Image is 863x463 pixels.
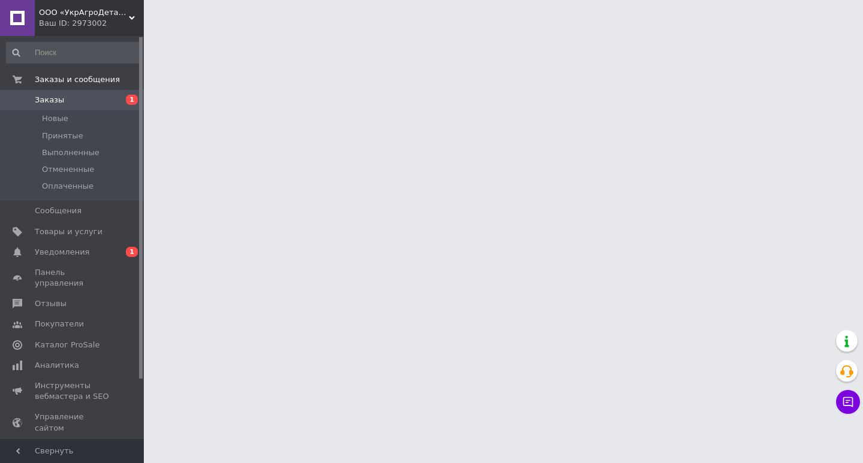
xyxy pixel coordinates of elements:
[42,113,68,124] span: Новые
[35,380,111,402] span: Инструменты вебмастера и SEO
[42,147,99,158] span: Выполненные
[126,247,138,257] span: 1
[6,42,141,63] input: Поиск
[35,340,99,350] span: Каталог ProSale
[42,181,93,192] span: Оплаченные
[42,164,94,175] span: Отмененные
[39,18,144,29] div: Ваш ID: 2973002
[35,74,120,85] span: Заказы и сообщения
[35,247,89,258] span: Уведомления
[35,226,102,237] span: Товары и услуги
[35,205,82,216] span: Сообщения
[35,95,64,105] span: Заказы
[35,360,79,371] span: Аналитика
[35,319,84,329] span: Покупатели
[39,7,129,18] span: ООО «УкрАгроДеталь»
[35,298,67,309] span: Отзывы
[126,95,138,105] span: 1
[42,131,83,141] span: Принятые
[836,390,860,414] button: Чат с покупателем
[35,267,111,289] span: Панель управления
[35,411,111,433] span: Управление сайтом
